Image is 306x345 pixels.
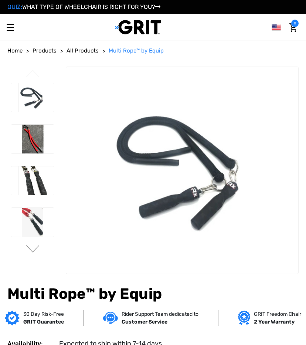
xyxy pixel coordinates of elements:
strong: GRIT Guarantee [23,319,64,325]
a: Products [33,47,57,55]
h1: Multi Rope™ by Equip [7,285,299,303]
img: us.png [272,23,281,32]
a: QUIZ:WHAT TYPE OF WHEELCHAIR IS RIGHT FOR YOU? [7,3,160,10]
span: QUIZ: [7,3,22,10]
img: Multi Rope™ by Equip [11,125,54,153]
span: Toggle menu [7,27,14,28]
img: Multi Rope™ by Equip [66,93,298,248]
img: Cart [289,23,297,32]
a: All Products [67,47,99,55]
span: Multi Rope™ by Equip [109,47,164,54]
strong: Customer Service [122,319,167,325]
p: GRIT Freedom Chair [254,310,301,318]
img: Grit freedom [238,311,250,325]
button: Go to slide 3 of 3 [25,70,41,79]
button: Go to slide 2 of 3 [25,245,41,254]
a: Home [7,47,23,55]
p: Rider Support Team dedicated to [122,310,198,318]
nav: Breadcrumb [7,47,299,55]
a: Cart with 0 items [288,20,299,35]
span: Home [7,47,23,54]
img: GRIT All-Terrain Wheelchair and Mobility Equipment [115,20,161,35]
a: Multi Rope™ by Equip [109,47,164,55]
span: Products [33,47,57,54]
span: All Products [67,47,99,54]
p: 30 Day Risk-Free [23,310,64,318]
img: Multi Rope™ by Equip [11,166,54,195]
span: 0 [291,20,299,27]
strong: 2 Year Warranty [254,319,295,325]
img: Multi Rope™ by Equip [11,208,54,237]
img: Customer service [103,312,118,324]
img: Multi Rope™ by Equip [11,83,54,112]
img: GRIT Guarantee [5,311,20,325]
